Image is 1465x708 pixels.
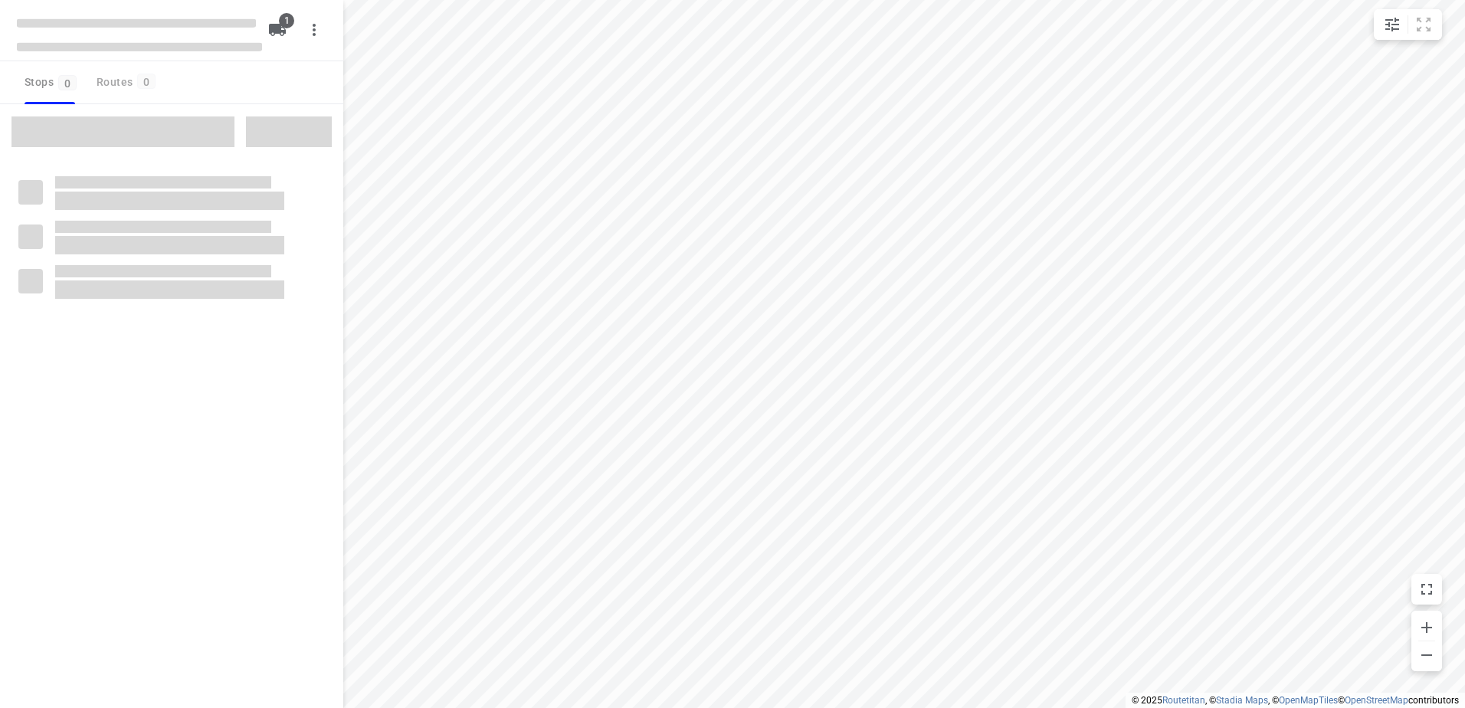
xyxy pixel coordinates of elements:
[1216,695,1268,706] a: Stadia Maps
[1162,695,1205,706] a: Routetitan
[1279,695,1338,706] a: OpenMapTiles
[1377,9,1408,40] button: Map settings
[1374,9,1442,40] div: small contained button group
[1345,695,1408,706] a: OpenStreetMap
[1132,695,1459,706] li: © 2025 , © , © © contributors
